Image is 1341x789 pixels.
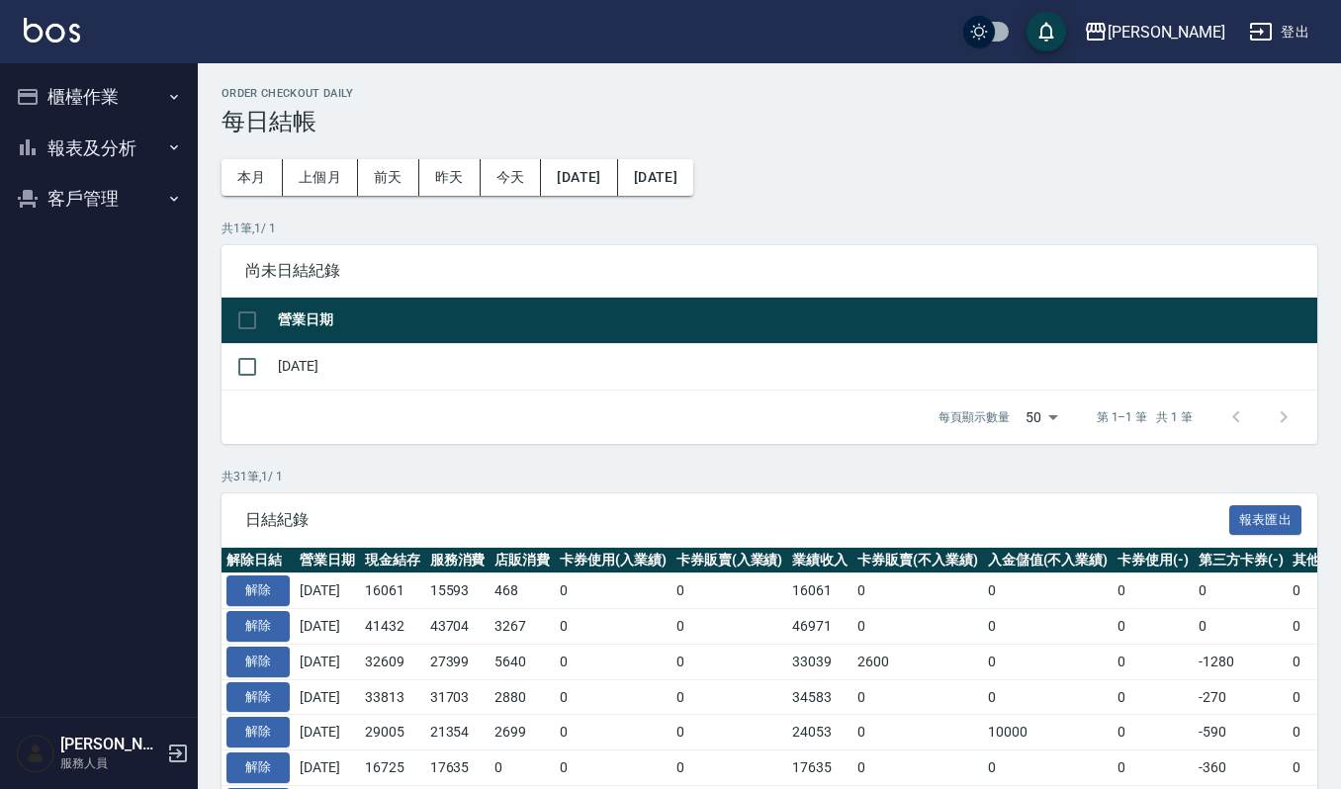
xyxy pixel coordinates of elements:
[295,573,360,609] td: [DATE]
[273,298,1317,344] th: 營業日期
[360,679,425,715] td: 33813
[671,750,788,786] td: 0
[295,548,360,573] th: 營業日期
[852,679,983,715] td: 0
[618,159,693,196] button: [DATE]
[360,750,425,786] td: 16725
[787,573,852,609] td: 16061
[360,573,425,609] td: 16061
[852,573,983,609] td: 0
[1018,391,1065,444] div: 50
[1108,20,1225,44] div: [PERSON_NAME]
[671,715,788,750] td: 0
[1097,408,1193,426] p: 第 1–1 筆 共 1 筆
[1113,609,1194,645] td: 0
[671,644,788,679] td: 0
[555,750,671,786] td: 0
[983,679,1114,715] td: 0
[295,644,360,679] td: [DATE]
[60,735,161,754] h5: [PERSON_NAME]
[852,750,983,786] td: 0
[983,750,1114,786] td: 0
[24,18,80,43] img: Logo
[490,715,555,750] td: 2699
[222,219,1317,237] p: 共 1 筆, 1 / 1
[226,611,290,642] button: 解除
[1194,750,1289,786] td: -360
[419,159,481,196] button: 昨天
[283,159,358,196] button: 上個月
[490,750,555,786] td: 0
[16,734,55,773] img: Person
[1194,715,1289,750] td: -590
[555,609,671,645] td: 0
[8,123,190,174] button: 報表及分析
[555,715,671,750] td: 0
[1113,573,1194,609] td: 0
[490,548,555,573] th: 店販消費
[787,715,852,750] td: 24053
[1194,679,1289,715] td: -270
[1194,609,1289,645] td: 0
[852,548,983,573] th: 卡券販賣(不入業績)
[983,609,1114,645] td: 0
[671,548,788,573] th: 卡券販賣(入業績)
[425,573,491,609] td: 15593
[360,548,425,573] th: 現金結存
[671,573,788,609] td: 0
[852,715,983,750] td: 0
[1113,644,1194,679] td: 0
[222,159,283,196] button: 本月
[939,408,1010,426] p: 每頁顯示數量
[425,609,491,645] td: 43704
[1194,644,1289,679] td: -1280
[671,679,788,715] td: 0
[983,548,1114,573] th: 入金儲值(不入業績)
[490,644,555,679] td: 5640
[360,715,425,750] td: 29005
[425,679,491,715] td: 31703
[1241,14,1317,50] button: 登出
[273,343,1317,390] td: [DATE]
[226,752,290,783] button: 解除
[1229,505,1302,536] button: 報表匯出
[60,754,161,772] p: 服務人員
[226,717,290,747] button: 解除
[555,644,671,679] td: 0
[983,573,1114,609] td: 0
[222,108,1317,135] h3: 每日結帳
[245,261,1294,281] span: 尚未日結紀錄
[425,548,491,573] th: 服務消費
[295,715,360,750] td: [DATE]
[1194,548,1289,573] th: 第三方卡券(-)
[222,548,295,573] th: 解除日結
[671,609,788,645] td: 0
[425,644,491,679] td: 27399
[1113,679,1194,715] td: 0
[425,750,491,786] td: 17635
[8,173,190,224] button: 客戶管理
[490,679,555,715] td: 2880
[787,679,852,715] td: 34583
[555,548,671,573] th: 卡券使用(入業績)
[555,679,671,715] td: 0
[852,644,983,679] td: 2600
[555,573,671,609] td: 0
[1229,509,1302,528] a: 報表匯出
[358,159,419,196] button: 前天
[787,548,852,573] th: 業績收入
[222,468,1317,485] p: 共 31 筆, 1 / 1
[541,159,617,196] button: [DATE]
[983,715,1114,750] td: 10000
[295,679,360,715] td: [DATE]
[8,71,190,123] button: 櫃檯作業
[1194,573,1289,609] td: 0
[226,575,290,606] button: 解除
[295,750,360,786] td: [DATE]
[1113,750,1194,786] td: 0
[490,573,555,609] td: 468
[490,609,555,645] td: 3267
[360,644,425,679] td: 32609
[1113,715,1194,750] td: 0
[787,609,852,645] td: 46971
